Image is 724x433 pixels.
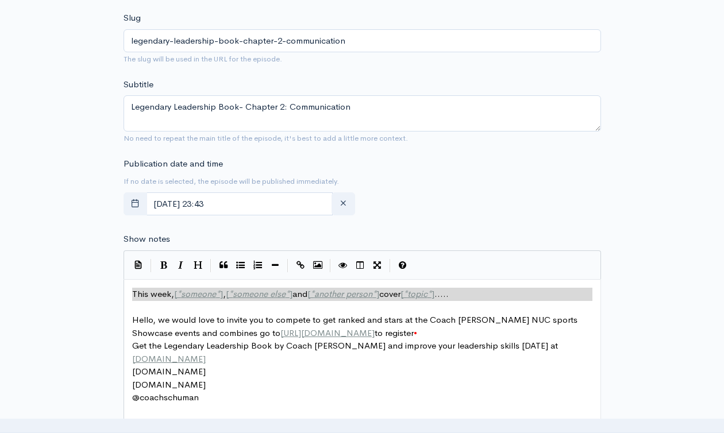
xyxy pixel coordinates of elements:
button: Quote [215,257,232,274]
span: topic [407,288,428,299]
label: Show notes [124,233,170,246]
span: someone else [233,288,286,299]
i: | [210,259,211,272]
small: If no date is selected, the episode will be published immediately. [124,176,339,186]
span: ] [290,288,292,299]
button: clear [332,192,355,216]
span: ] [376,288,379,299]
span: ..... [434,288,449,299]
span: @coachschuman [132,392,199,403]
button: Toggle Preview [334,257,352,274]
span: another person [314,288,372,299]
label: Publication date and time [124,157,223,171]
button: Bold [155,257,172,274]
button: Create Link [292,257,309,274]
span: Hello, we would love to invite you to compete to get ranked and stars at the Coach [PERSON_NAME] ... [132,314,580,338]
button: Toggle Fullscreen [369,257,386,274]
i: | [151,259,152,272]
span: , [223,288,226,299]
span: [DOMAIN_NAME] [132,353,206,364]
span: [DOMAIN_NAME] [132,366,206,377]
span: ] [220,288,223,299]
span: Get the Legendary Leadership Book by Coach [PERSON_NAME] and improve your leadership skills [DATE... [132,340,558,351]
button: Italic [172,257,190,274]
i: | [330,259,331,272]
span: \u2028 [414,327,417,338]
label: Subtitle [124,78,153,91]
button: Insert Show Notes Template [130,256,147,273]
input: title-of-episode [124,29,601,53]
button: toggle [124,192,147,216]
span: [ [174,288,177,299]
i: | [287,259,288,272]
button: Insert Image [309,257,326,274]
button: Markdown Guide [394,257,411,274]
span: and [292,288,307,299]
span: ] [432,288,434,299]
span: go to to get promoted [132,417,311,428]
button: Insert Horizontal Line [267,257,284,274]
button: Generic List [232,257,249,274]
small: No need to repeat the main title of the episode, it's best to add a little more context. [124,133,408,143]
span: [DOMAIN_NAME][URL] [153,417,247,428]
span: This week, [132,288,174,299]
span: [ [307,288,310,299]
small: The slug will be used in the URL for the episode. [124,54,282,64]
span: cover [379,288,400,299]
span: [URL][DOMAIN_NAME] [280,327,375,338]
span: someone [181,288,216,299]
span: [ [400,288,403,299]
i: | [390,259,391,272]
span: [DOMAIN_NAME] [132,379,206,390]
span: [ [226,288,229,299]
button: Heading [190,257,207,274]
label: Slug [124,11,141,25]
button: Toggle Side by Side [352,257,369,274]
button: Numbered List [249,257,267,274]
